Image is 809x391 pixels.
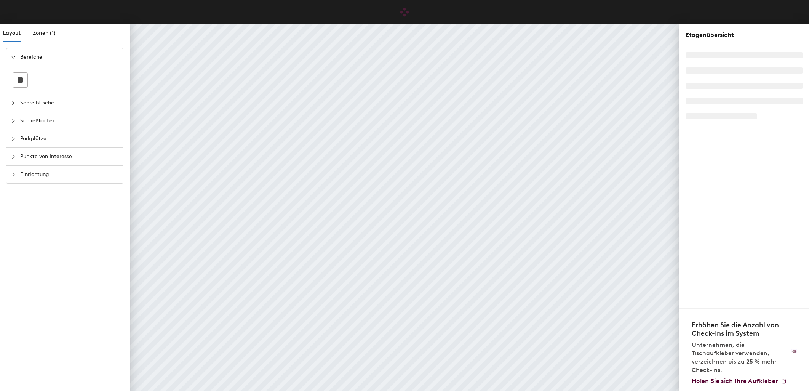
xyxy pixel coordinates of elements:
[11,136,16,141] span: collapsed
[3,30,21,36] span: Layout
[11,55,16,59] span: expanded
[11,119,16,123] span: collapsed
[11,154,16,159] span: collapsed
[20,94,118,112] span: Schreibtische
[686,30,803,40] div: Etagenübersicht
[11,101,16,105] span: collapsed
[33,30,56,36] span: Zonen (1)
[20,166,118,183] span: Einrichtung
[11,172,16,177] span: collapsed
[692,377,787,385] a: Holen Sie sich Ihre Aufkleber
[692,341,787,374] p: Unternehmen, die Tischaufkleber verwenden, verzeichnen bis zu 25 % mehr Check-ins.
[20,112,118,130] span: Schließfächer
[20,48,118,66] span: Bereiche
[692,321,787,338] h4: Erhöhen Sie die Anzahl von Check-Ins im System
[692,377,778,385] span: Holen Sie sich Ihre Aufkleber
[20,130,118,147] span: Parkplätze
[20,148,118,165] span: Punkte von Interesse
[791,349,797,353] img: Aufkleber Logo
